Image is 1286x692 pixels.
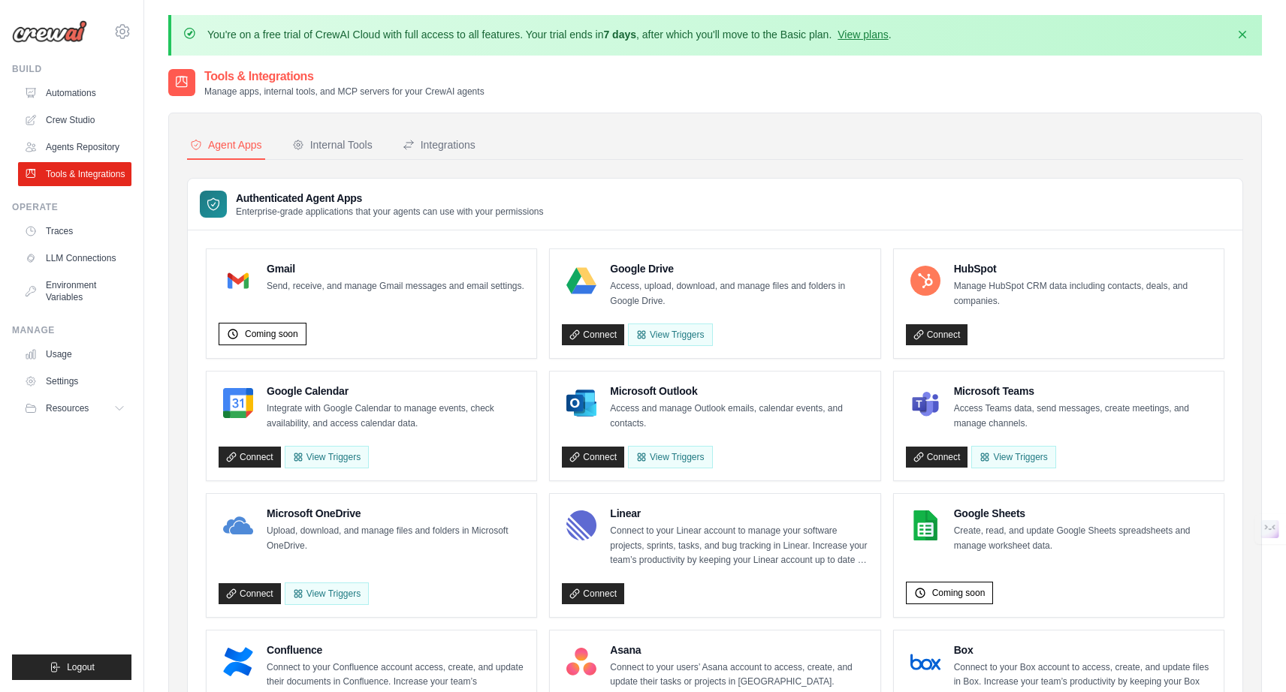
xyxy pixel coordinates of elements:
[67,661,95,673] span: Logout
[18,108,131,132] a: Crew Studio
[46,402,89,414] span: Resources
[562,583,624,604] a: Connect
[12,201,131,213] div: Operate
[954,506,1212,521] h4: Google Sheets
[610,506,868,521] h4: Linear
[610,261,868,276] h4: Google Drive
[566,510,596,540] img: Linear Logo
[906,447,968,468] a: Connect
[906,324,968,345] a: Connect
[562,447,624,468] a: Connect
[190,137,262,152] div: Agent Apps
[954,261,1212,276] h4: HubSpot
[566,388,596,418] img: Microsoft Outlook Logo
[18,219,131,243] a: Traces
[18,162,131,186] a: Tools & Integrations
[219,583,281,604] a: Connect
[236,191,544,206] h3: Authenticated Agent Apps
[610,524,868,568] p: Connect to your Linear account to manage your software projects, sprints, tasks, and bug tracking...
[910,510,940,540] img: Google Sheets Logo
[12,654,131,680] button: Logout
[219,447,281,468] a: Connect
[267,402,524,431] p: Integrate with Google Calendar to manage events, check availability, and access calendar data.
[12,20,87,43] img: Logo
[289,131,376,160] button: Internal Tools
[12,324,131,336] div: Manage
[603,29,636,41] strong: 7 days
[18,369,131,393] a: Settings
[267,279,524,294] p: Send, receive, and manage Gmail messages and email settings.
[610,642,868,657] h4: Asana
[285,582,369,605] : View Triggers
[267,524,524,553] p: Upload, download, and manage files and folders in Microsoft OneDrive.
[204,86,485,98] p: Manage apps, internal tools, and MCP servers for your CrewAI agents
[18,342,131,366] a: Usage
[932,587,986,599] span: Coming soon
[910,266,940,296] img: HubSpot Logo
[12,63,131,75] div: Build
[223,388,253,418] img: Google Calendar Logo
[628,446,712,468] : View Triggers
[971,446,1055,468] : View Triggers
[204,68,485,86] h2: Tools & Integrations
[562,324,624,345] a: Connect
[910,647,940,677] img: Box Logo
[610,279,868,308] p: Access, upload, download, and manage files and folders in Google Drive.
[18,135,131,159] a: Agents Repository
[245,328,298,340] span: Coming soon
[400,131,478,160] button: Integrations
[18,396,131,420] button: Resources
[223,510,253,540] img: Microsoft OneDrive Logo
[267,261,524,276] h4: Gmail
[292,137,373,152] div: Internal Tools
[954,402,1212,431] p: Access Teams data, send messages, create meetings, and manage channels.
[610,402,868,431] p: Access and manage Outlook emails, calendar events, and contacts.
[187,131,265,160] button: Agent Apps
[954,642,1212,657] h4: Box
[236,206,544,218] p: Enterprise-grade applications that your agents can use with your permissions
[267,642,524,657] h4: Confluence
[18,246,131,270] a: LLM Connections
[18,81,131,105] a: Automations
[566,266,596,296] img: Google Drive Logo
[267,506,524,521] h4: Microsoft OneDrive
[954,384,1212,399] h4: Microsoft Teams
[910,388,940,418] img: Microsoft Teams Logo
[403,137,475,152] div: Integrations
[18,273,131,309] a: Environment Variables
[267,384,524,399] h4: Google Calendar
[566,647,596,677] img: Asana Logo
[223,647,253,677] img: Confluence Logo
[223,266,253,296] img: Gmail Logo
[610,384,868,399] h4: Microsoft Outlook
[628,323,712,346] : View Triggers
[207,27,892,42] p: You're on a free trial of CrewAI Cloud with full access to all features. Your trial ends in , aft...
[838,29,888,41] a: View plans
[954,279,1212,308] p: Manage HubSpot CRM data including contacts, deals, and companies.
[285,446,369,468] button: View Triggers
[954,524,1212,553] p: Create, read, and update Google Sheets spreadsheets and manage worksheet data.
